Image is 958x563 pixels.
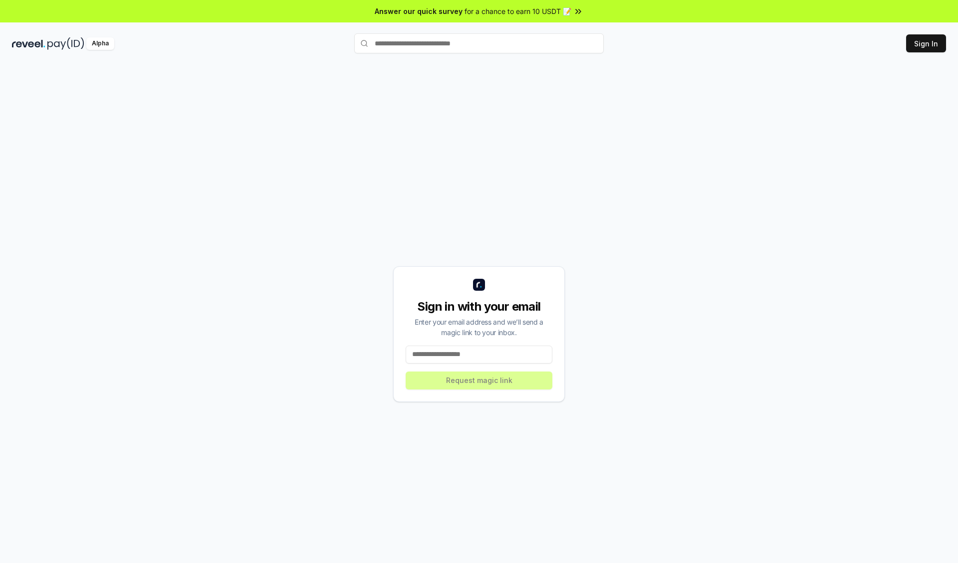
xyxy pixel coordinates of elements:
img: pay_id [47,37,84,50]
img: logo_small [473,279,485,291]
div: Sign in with your email [406,299,552,315]
button: Sign In [906,34,946,52]
span: for a chance to earn 10 USDT 📝 [465,6,571,16]
div: Alpha [86,37,114,50]
span: Answer our quick survey [375,6,463,16]
img: reveel_dark [12,37,45,50]
div: Enter your email address and we’ll send a magic link to your inbox. [406,317,552,338]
